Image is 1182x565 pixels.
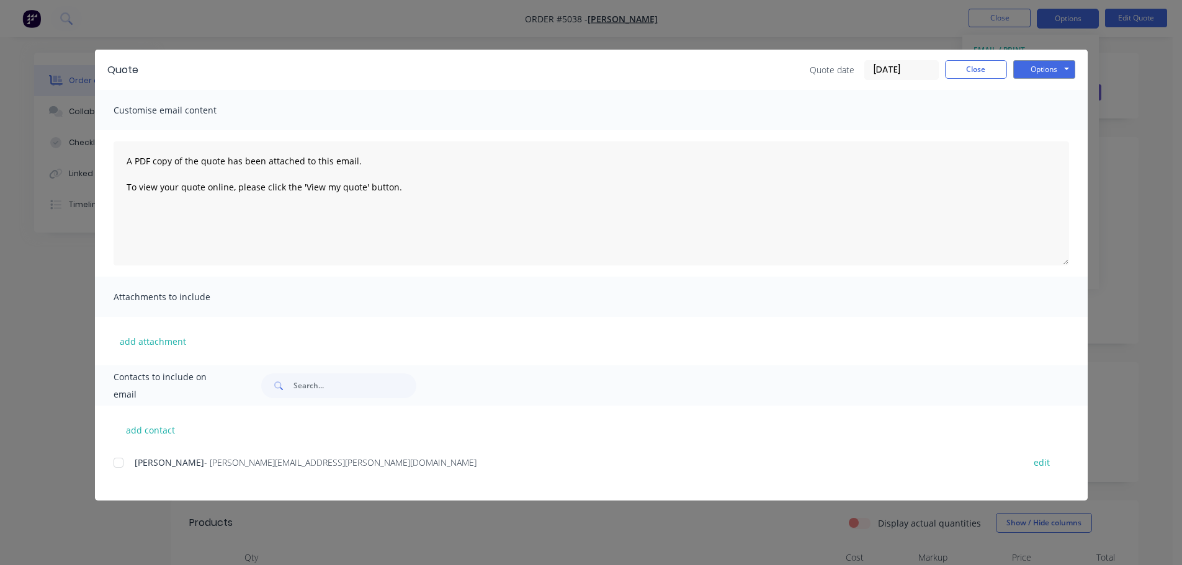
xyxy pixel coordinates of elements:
span: - [PERSON_NAME][EMAIL_ADDRESS][PERSON_NAME][DOMAIN_NAME] [204,456,477,468]
button: Options [1013,60,1075,79]
div: Quote [107,63,138,78]
span: Quote date [810,63,854,76]
span: Contacts to include on email [114,368,231,403]
button: edit [1026,454,1057,471]
span: Customise email content [114,102,250,119]
button: add attachment [114,332,192,350]
button: Close [945,60,1007,79]
input: Search... [293,373,416,398]
textarea: A PDF copy of the quote has been attached to this email. To view your quote online, please click ... [114,141,1069,265]
span: [PERSON_NAME] [135,456,204,468]
span: Attachments to include [114,288,250,306]
button: add contact [114,420,188,439]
